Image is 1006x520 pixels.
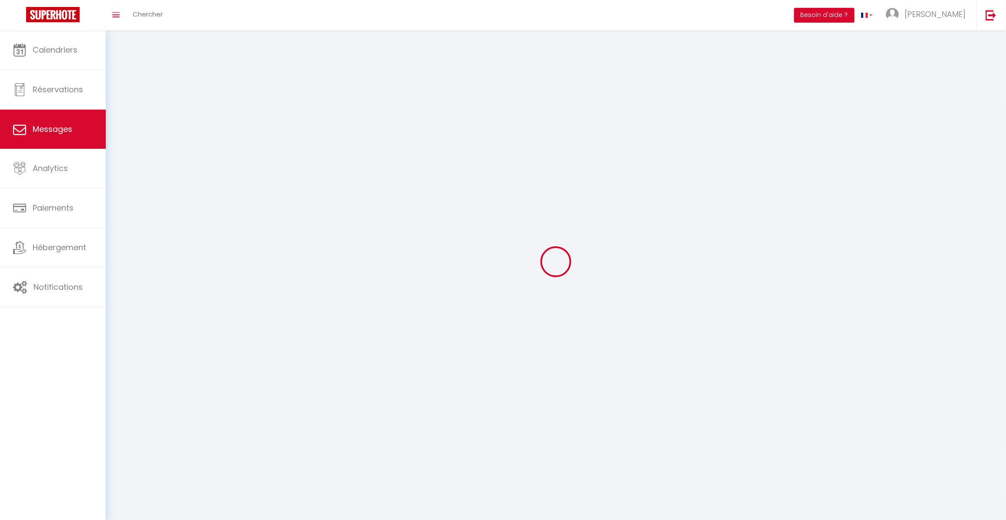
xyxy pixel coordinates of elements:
[33,242,86,253] span: Hébergement
[7,3,33,30] button: Ouvrir le widget de chat LiveChat
[34,282,83,292] span: Notifications
[33,202,74,213] span: Paiements
[794,8,855,23] button: Besoin d'aide ?
[33,84,83,95] span: Réservations
[969,481,999,513] iframe: Chat
[33,124,72,134] span: Messages
[26,7,80,22] img: Super Booking
[33,44,77,55] span: Calendriers
[33,163,68,174] span: Analytics
[986,10,996,20] img: logout
[905,9,966,20] span: [PERSON_NAME]
[886,8,899,21] img: ...
[133,10,163,19] span: Chercher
